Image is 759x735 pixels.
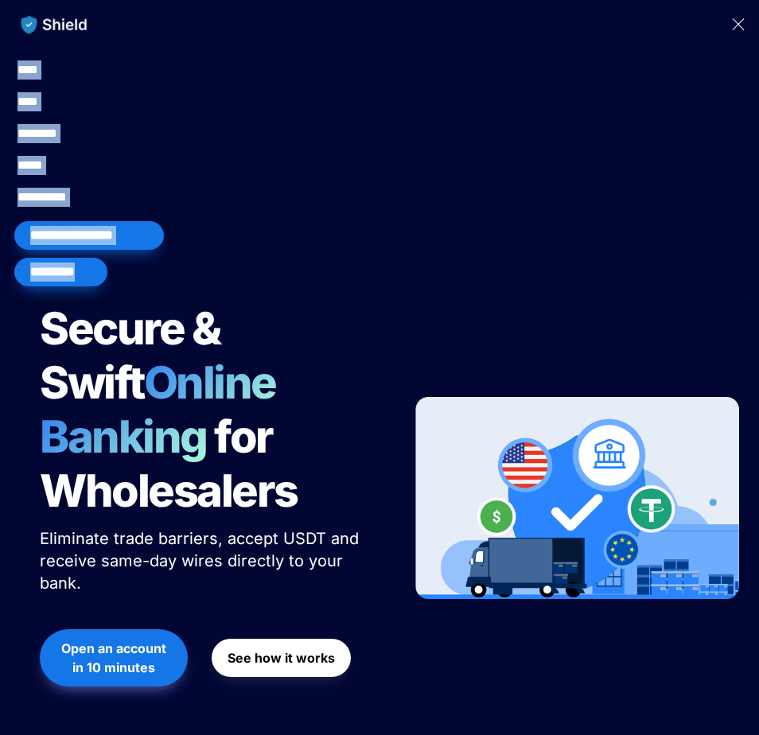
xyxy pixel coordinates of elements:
[40,356,292,464] span: Online Banking
[40,621,188,694] a: Open an account in 10 minutes
[40,301,228,410] span: Secure & Swift
[40,529,364,593] span: Eliminate trade barriers, accept USDT and receive same-day wires directly to your bank.
[212,639,351,677] button: See how it works
[14,8,95,41] img: website logo
[61,640,169,675] strong: Open an account in 10 minutes
[228,650,335,666] strong: See how it works
[40,629,188,686] button: Open an account in 10 minutes
[212,631,351,685] a: See how it works
[40,410,298,518] span: for Wholesalers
